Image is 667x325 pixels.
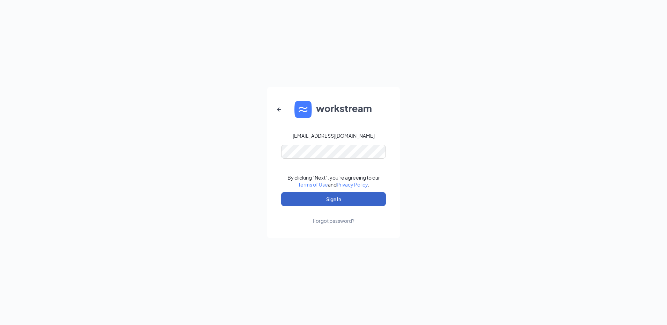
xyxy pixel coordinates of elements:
[337,181,368,188] a: Privacy Policy
[271,101,287,118] button: ArrowLeftNew
[275,105,283,114] svg: ArrowLeftNew
[294,101,373,118] img: WS logo and Workstream text
[313,217,354,224] div: Forgot password?
[313,206,354,224] a: Forgot password?
[293,132,375,139] div: [EMAIL_ADDRESS][DOMAIN_NAME]
[281,192,386,206] button: Sign In
[298,181,328,188] a: Terms of Use
[287,174,380,188] div: By clicking "Next", you're agreeing to our and .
